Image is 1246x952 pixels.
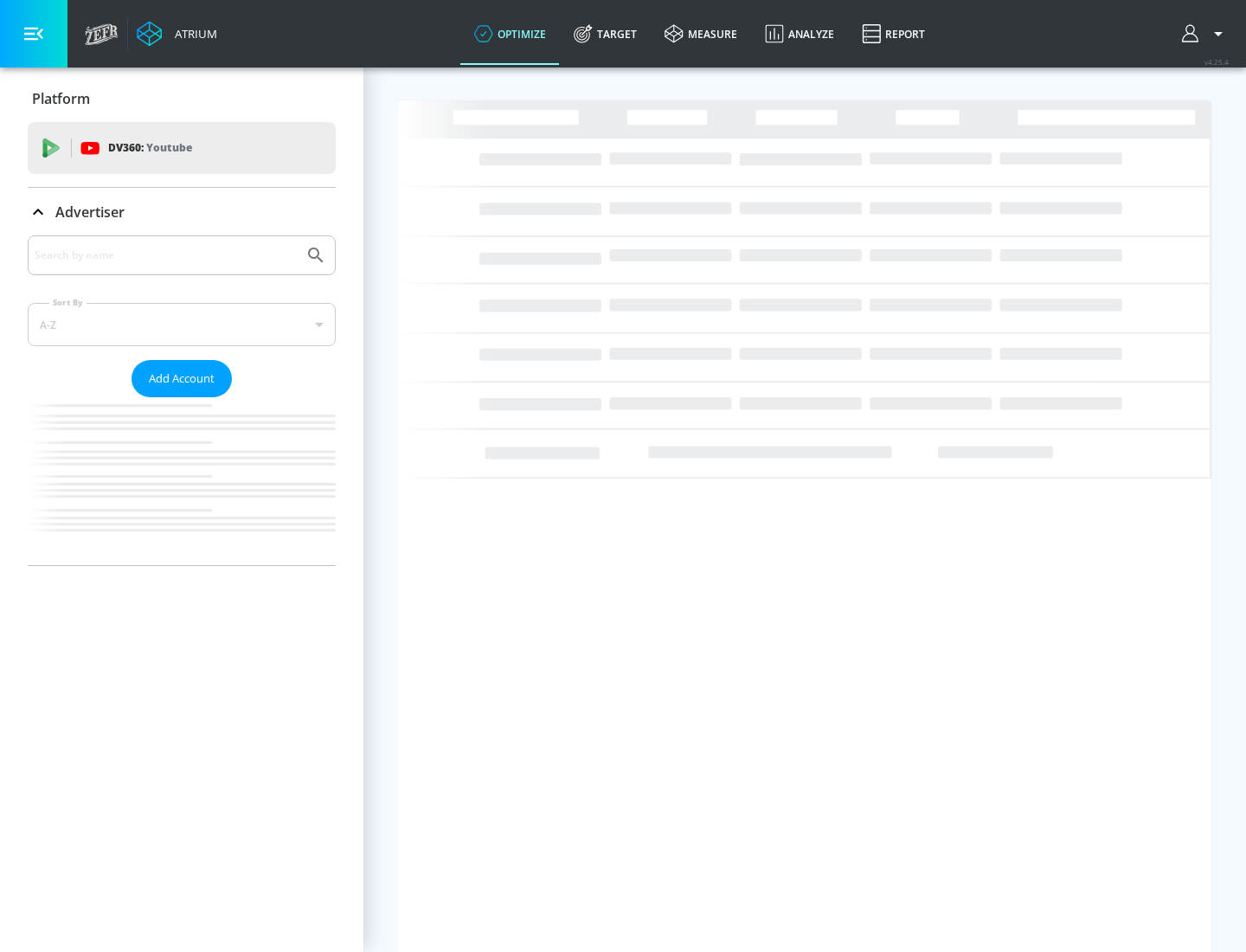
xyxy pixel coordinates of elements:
a: Atrium [137,21,217,47]
a: optimize [460,3,560,65]
span: Add Account [149,369,215,389]
span: v 4.25.4 [1204,57,1229,67]
p: DV360: [108,138,192,158]
input: Search by name [35,244,297,267]
div: Advertiser [28,235,336,565]
div: A-Z [28,303,336,346]
a: measure [651,3,751,65]
div: Platform [28,74,336,123]
button: Add Account [132,360,232,397]
a: Analyze [751,3,848,65]
p: Platform [32,89,90,108]
label: Sort By [49,297,87,308]
a: Report [848,3,939,65]
a: Target [560,3,651,65]
div: Atrium [168,26,217,42]
p: Youtube [146,138,192,157]
div: Advertiser [28,188,336,236]
nav: list of Advertiser [28,397,336,565]
div: DV360: Youtube [28,122,336,174]
p: Advertiser [55,203,125,222]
